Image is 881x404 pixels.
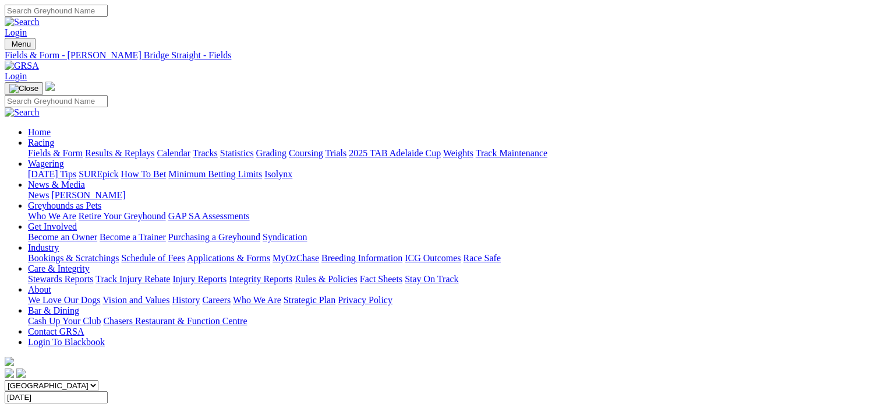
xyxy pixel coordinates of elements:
a: Industry [28,243,59,252]
img: logo-grsa-white.png [5,357,14,366]
a: Applications & Forms [187,253,270,263]
a: Care & Integrity [28,264,90,273]
a: SUREpick [79,169,118,179]
a: 2025 TAB Adelaide Cup [349,148,441,158]
a: Injury Reports [172,274,227,284]
a: How To Bet [121,169,167,179]
a: Who We Are [233,295,281,305]
a: News [28,190,49,200]
a: Minimum Betting Limits [168,169,262,179]
a: Tracks [193,148,218,158]
img: logo-grsa-white.png [45,82,55,91]
img: Search [5,107,40,118]
a: MyOzChase [273,253,319,263]
img: twitter.svg [16,368,26,378]
a: Rules & Policies [295,274,358,284]
a: Isolynx [264,169,292,179]
div: Care & Integrity [28,274,876,284]
a: Login [5,27,27,37]
a: Schedule of Fees [121,253,185,263]
a: News & Media [28,180,85,189]
a: ICG Outcomes [405,253,461,263]
a: Grading [256,148,286,158]
div: News & Media [28,190,876,201]
a: Track Maintenance [476,148,547,158]
a: Get Involved [28,222,77,231]
a: Chasers Restaurant & Function Centre [103,316,247,326]
div: Industry [28,253,876,264]
a: Calendar [157,148,190,158]
a: Fact Sheets [360,274,402,284]
img: GRSA [5,61,39,71]
a: GAP SA Assessments [168,211,250,221]
a: Statistics [220,148,254,158]
a: [PERSON_NAME] [51,190,125,200]
a: Stay On Track [405,274,458,284]
a: Contact GRSA [28,326,84,336]
a: Cash Up Your Club [28,316,101,326]
a: Track Injury Rebate [95,274,170,284]
a: Login [5,71,27,81]
a: Careers [202,295,231,305]
div: Wagering [28,169,876,180]
a: Purchasing a Greyhound [168,232,260,242]
a: Wagering [28,159,64,168]
a: Breeding Information [321,253,402,263]
a: Results & Replays [85,148,154,158]
a: Login To Blackbook [28,337,105,347]
a: Weights [443,148,473,158]
div: Bar & Dining [28,316,876,326]
a: Home [28,127,51,137]
a: Race Safe [463,253,500,263]
a: Fields & Form [28,148,83,158]
input: Search [5,5,108,17]
a: Syndication [263,232,307,242]
a: Become a Trainer [100,232,166,242]
a: Greyhounds as Pets [28,201,101,210]
img: facebook.svg [5,368,14,378]
button: Toggle navigation [5,82,43,95]
img: Close [9,84,38,93]
div: Get Involved [28,232,876,243]
a: Become an Owner [28,232,97,242]
a: Coursing [289,148,323,158]
a: Trials [325,148,346,158]
a: Privacy Policy [338,295,392,305]
a: Fields & Form - [PERSON_NAME] Bridge Straight - Fields [5,50,876,61]
a: Racing [28,138,54,147]
a: History [172,295,200,305]
a: Who We Are [28,211,76,221]
input: Select date [5,391,108,403]
a: Bar & Dining [28,305,79,315]
a: Bookings & Scratchings [28,253,119,263]
a: Vision and Values [102,295,169,305]
div: Racing [28,148,876,159]
span: Menu [12,40,31,48]
a: Stewards Reports [28,274,93,284]
button: Toggle navigation [5,38,36,50]
a: Retire Your Greyhound [79,211,166,221]
a: About [28,284,51,294]
a: Integrity Reports [229,274,292,284]
input: Search [5,95,108,107]
div: About [28,295,876,305]
a: We Love Our Dogs [28,295,100,305]
img: Search [5,17,40,27]
a: Strategic Plan [284,295,335,305]
a: [DATE] Tips [28,169,76,179]
div: Greyhounds as Pets [28,211,876,222]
